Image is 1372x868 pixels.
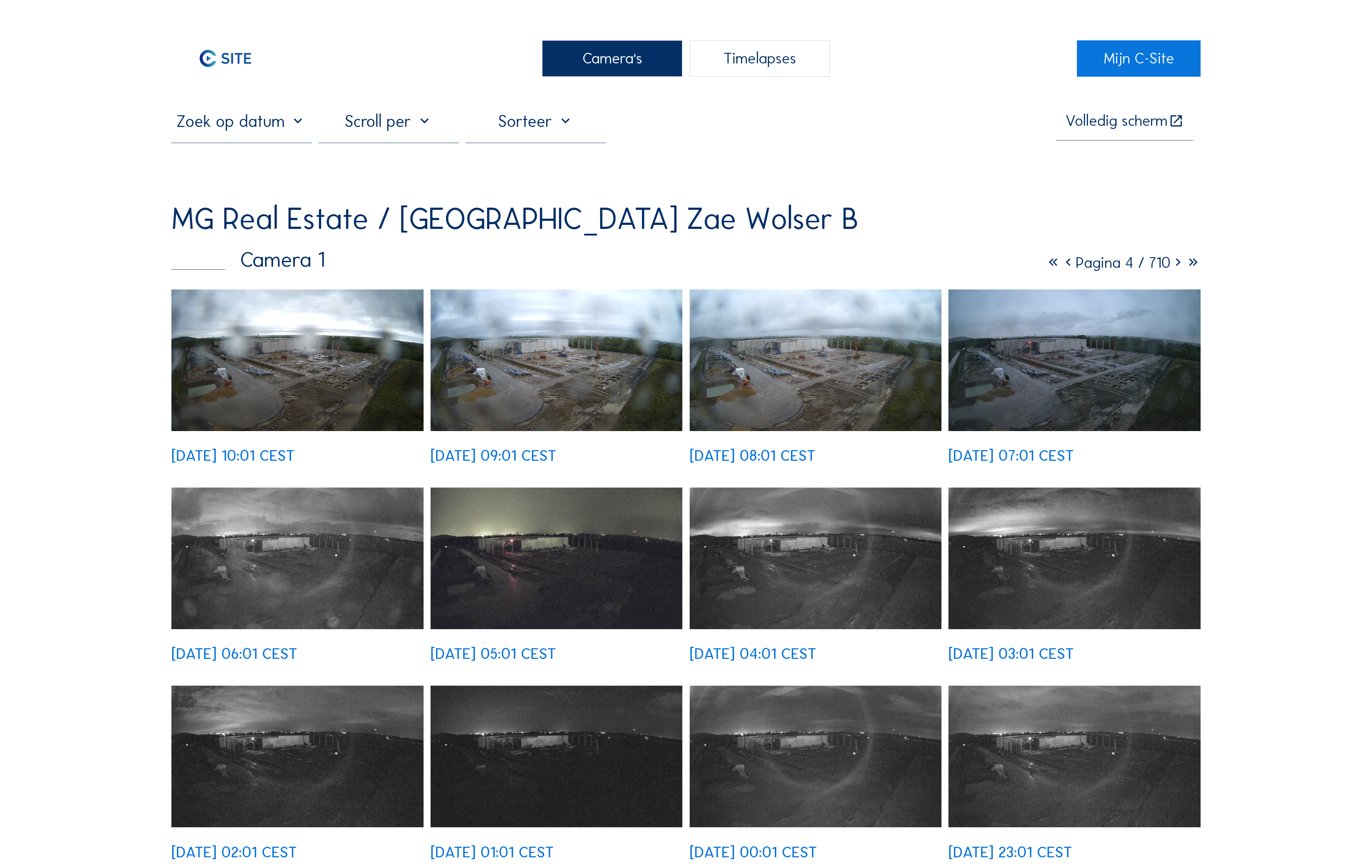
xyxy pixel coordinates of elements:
div: [DATE] 05:01 CEST [431,646,556,661]
div: [DATE] 01:01 CEST [431,845,554,860]
img: image_53319746 [171,289,423,431]
img: image_53318056 [948,289,1200,431]
div: [DATE] 00:01 CEST [690,845,817,860]
img: image_53316513 [948,488,1200,629]
input: Zoek op datum 󰅀 [171,111,311,131]
div: [DATE] 10:01 CEST [171,448,295,463]
div: [DATE] 09:01 CEST [431,448,556,463]
div: Timelapses [690,40,830,77]
img: image_53316844 [690,488,941,629]
img: image_53315530 [690,686,941,827]
span: Pagina 4 / 710 [1076,254,1170,272]
div: Camera's [542,40,682,77]
img: image_53318621 [690,289,941,431]
div: MG Real Estate / [GEOGRAPHIC_DATA] Zae Wolser B [171,204,859,234]
a: Mijn C-Site [1077,40,1200,77]
div: [DATE] 23:01 CEST [948,845,1072,860]
img: image_53317173 [431,488,682,629]
div: [DATE] 02:01 CEST [171,845,297,860]
div: [DATE] 04:01 CEST [690,646,816,661]
div: [DATE] 06:01 CEST [171,646,297,661]
img: image_53316192 [171,686,423,827]
div: [DATE] 07:01 CEST [948,448,1074,463]
img: image_53317487 [171,488,423,629]
img: image_53315219 [948,686,1200,827]
div: Volledig scherm [1066,113,1168,129]
a: C-SITE Logo [171,40,295,77]
div: [DATE] 08:01 CEST [690,448,816,463]
img: image_53319181 [431,289,682,431]
img: C-SITE Logo [171,40,279,77]
div: Camera 1 [171,249,325,270]
div: [DATE] 03:01 CEST [948,646,1074,661]
img: image_53315854 [431,686,682,827]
